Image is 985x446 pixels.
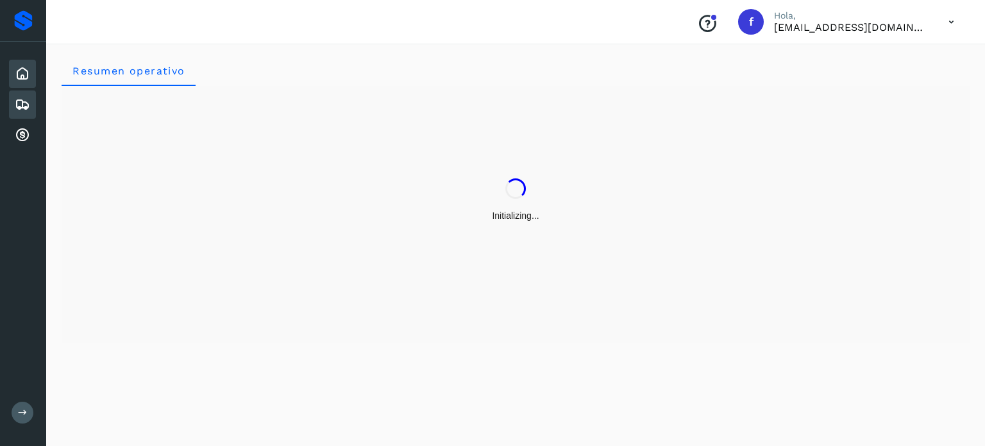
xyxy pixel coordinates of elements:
[9,121,36,150] div: Cuentas por cobrar
[774,21,928,33] p: fyc3@mexamerik.com
[9,60,36,88] div: Inicio
[9,90,36,119] div: Embarques
[774,10,928,21] p: Hola,
[72,65,185,77] span: Resumen operativo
